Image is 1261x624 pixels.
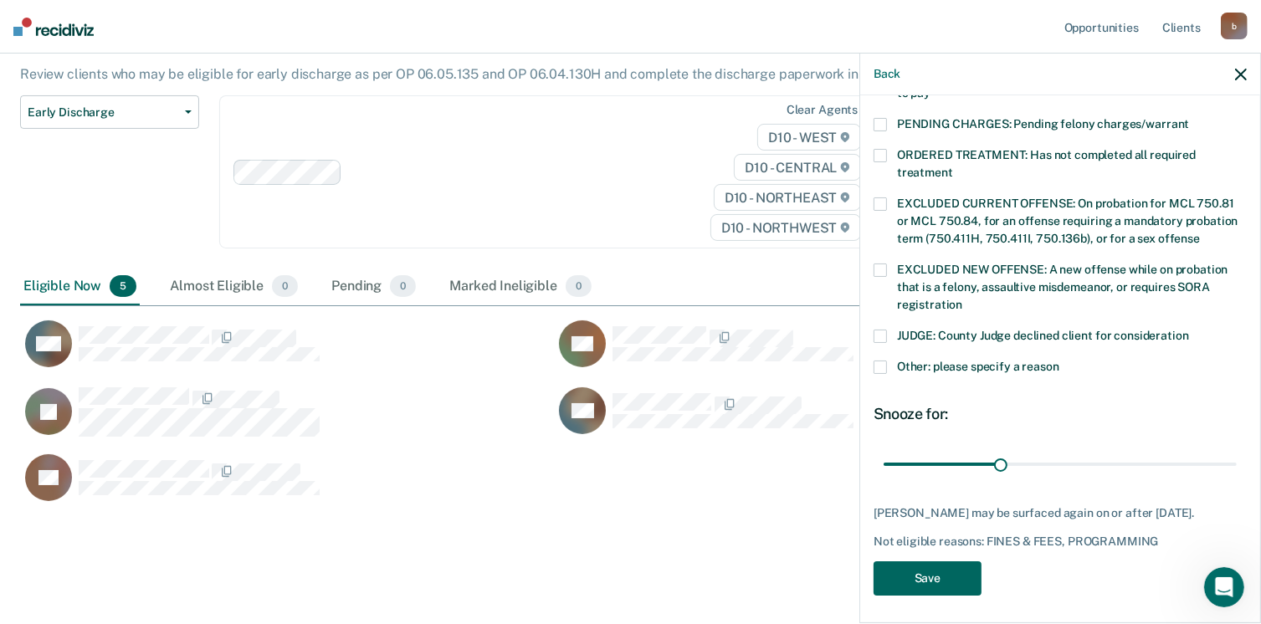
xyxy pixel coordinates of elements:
[554,320,1088,386] div: CaseloadOpportunityCell-0667561
[20,386,554,453] div: CaseloadOpportunityCell-0777594
[328,269,419,305] div: Pending
[897,360,1059,373] span: Other: please specify a reason
[897,263,1228,311] span: EXCLUDED NEW OFFENSE: A new offense while on probation that is a felony, assaultive misdemeanor, ...
[710,214,861,241] span: D10 - NORTHWEST
[897,148,1196,179] span: ORDERED TREATMENT: Has not completed all required treatment
[734,154,861,181] span: D10 - CENTRAL
[1204,567,1244,607] iframe: Intercom live chat
[874,405,1247,423] div: Snooze for:
[167,269,301,305] div: Almost Eligible
[13,18,94,36] img: Recidiviz
[897,329,1189,342] span: JUDGE: County Judge declined client for consideration
[1221,13,1248,39] div: b
[554,386,1088,453] div: CaseloadOpportunityCell-0822265
[566,275,592,297] span: 0
[874,506,1247,520] div: [PERSON_NAME] may be surfaced again on or after [DATE].
[28,105,178,120] span: Early Discharge
[874,534,1247,549] div: Not eligible reasons: FINES & FEES, PROGRAMMING
[110,275,136,297] span: 5
[874,67,900,81] button: Back
[390,275,416,297] span: 0
[874,561,982,596] button: Save
[757,124,861,151] span: D10 - WEST
[272,275,298,297] span: 0
[20,320,554,386] div: CaseloadOpportunityCell-0403417
[714,184,861,211] span: D10 - NORTHEAST
[787,103,858,117] div: Clear agents
[897,197,1238,245] span: EXCLUDED CURRENT OFFENSE: On probation for MCL 750.81 or MCL 750.84, for an offense requiring a m...
[20,269,140,305] div: Eligible Now
[897,117,1189,130] span: PENDING CHARGES: Pending felony charges/warrant
[446,269,595,305] div: Marked Ineligible
[20,453,554,520] div: CaseloadOpportunityCell-0868649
